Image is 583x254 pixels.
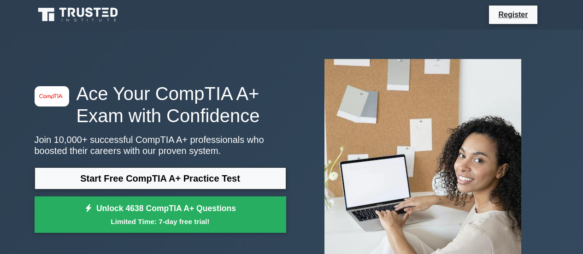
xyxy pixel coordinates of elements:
a: Start Free CompTIA A+ Practice Test [35,167,286,189]
h1: Ace Your CompTIA A+ Exam with Confidence [35,83,286,127]
p: Join 10,000+ successful CompTIA A+ professionals who boosted their careers with our proven system. [35,134,286,156]
small: Limited Time: 7-day free trial! [46,216,275,227]
a: Register [493,9,533,20]
a: Unlock 4638 CompTIA A+ QuestionsLimited Time: 7-day free trial! [35,196,286,233]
